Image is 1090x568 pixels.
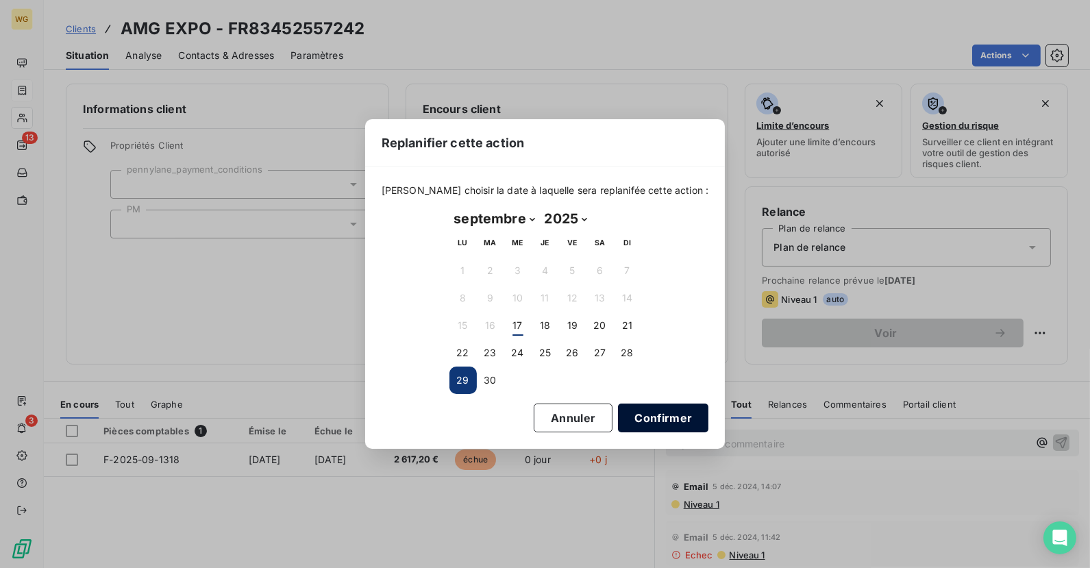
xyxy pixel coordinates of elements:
[477,257,504,284] button: 2
[1043,521,1076,554] div: Open Intercom Messenger
[532,284,559,312] button: 11
[504,230,532,257] th: mercredi
[559,284,586,312] button: 12
[449,367,477,394] button: 29
[534,404,612,432] button: Annuler
[586,339,614,367] button: 27
[449,339,477,367] button: 22
[559,230,586,257] th: vendredi
[559,339,586,367] button: 26
[532,312,559,339] button: 18
[504,284,532,312] button: 10
[614,257,641,284] button: 7
[614,339,641,367] button: 28
[586,312,614,339] button: 20
[449,312,477,339] button: 15
[449,230,477,257] th: lundi
[477,230,504,257] th: mardi
[477,312,504,339] button: 16
[477,339,504,367] button: 23
[477,284,504,312] button: 9
[382,184,709,197] span: [PERSON_NAME] choisir la date à laquelle sera replanifée cette action :
[586,257,614,284] button: 6
[614,312,641,339] button: 21
[559,312,586,339] button: 19
[532,339,559,367] button: 25
[504,257,532,284] button: 3
[449,257,477,284] button: 1
[504,339,532,367] button: 24
[559,257,586,284] button: 5
[586,230,614,257] th: samedi
[532,230,559,257] th: jeudi
[614,230,641,257] th: dimanche
[618,404,708,432] button: Confirmer
[449,284,477,312] button: 8
[477,367,504,394] button: 30
[532,257,559,284] button: 4
[586,284,614,312] button: 13
[504,312,532,339] button: 17
[382,134,525,152] span: Replanifier cette action
[614,284,641,312] button: 14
